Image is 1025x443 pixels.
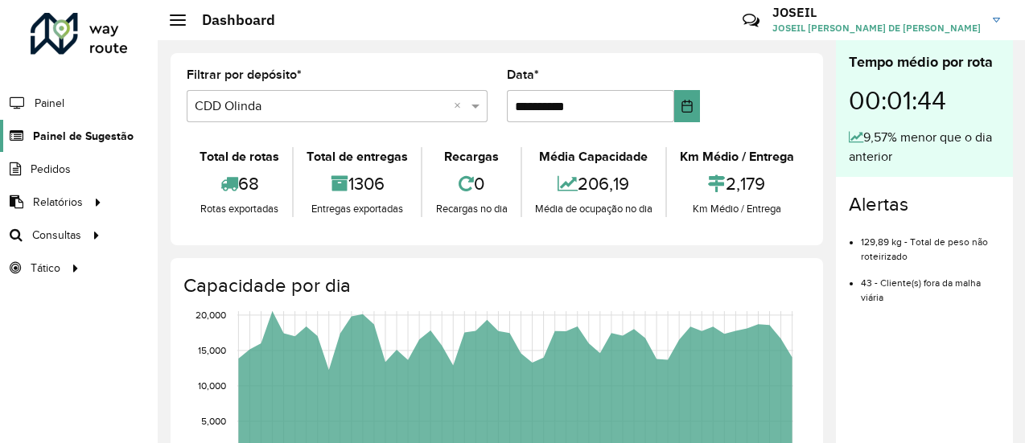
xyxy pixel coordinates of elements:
span: JOSEIL [PERSON_NAME] DE [PERSON_NAME] [772,21,981,35]
text: 15,000 [198,345,226,355]
div: 206,19 [526,166,661,201]
div: Km Médio / Entrega [671,201,803,217]
h2: Dashboard [186,11,275,29]
span: Clear all [454,96,467,116]
div: Total de entregas [298,147,417,166]
div: Rotas exportadas [191,201,288,217]
div: Recargas no dia [426,201,516,217]
span: Painel de Sugestão [33,128,134,145]
span: Painel [35,95,64,112]
div: 2,179 [671,166,803,201]
h3: JOSEIL [772,5,981,20]
span: Pedidos [31,161,71,178]
span: Tático [31,260,60,277]
h4: Alertas [849,193,1000,216]
text: 10,000 [198,380,226,391]
div: Total de rotas [191,147,288,166]
div: Tempo médio por rota [849,51,1000,73]
div: Média Capacidade [526,147,661,166]
div: 1306 [298,166,417,201]
span: Consultas [32,227,81,244]
div: Recargas [426,147,516,166]
label: Data [507,65,539,84]
label: Filtrar por depósito [187,65,302,84]
text: 5,000 [201,416,226,426]
h4: Capacidade por dia [183,274,807,297]
div: Km Médio / Entrega [671,147,803,166]
div: 0 [426,166,516,201]
div: Entregas exportadas [298,201,417,217]
div: 00:01:44 [849,73,1000,128]
div: Média de ocupação no dia [526,201,661,217]
li: 129,89 kg - Total de peso não roteirizado [861,223,1000,264]
button: Choose Date [674,90,700,122]
a: Contato Rápido [734,3,768,38]
span: Relatórios [33,194,83,211]
li: 43 - Cliente(s) fora da malha viária [861,264,1000,305]
div: 9,57% menor que o dia anterior [849,128,1000,166]
text: 20,000 [196,310,226,320]
div: 68 [191,166,288,201]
